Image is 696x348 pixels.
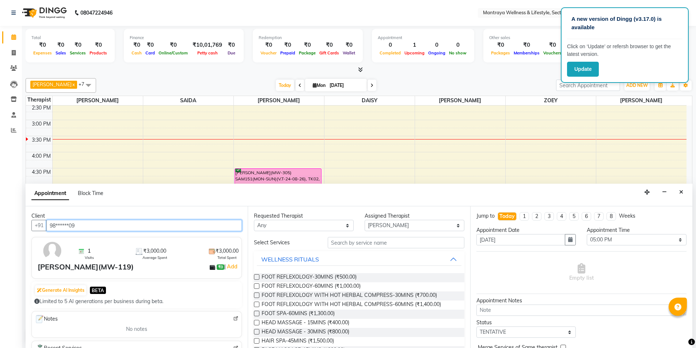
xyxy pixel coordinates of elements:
li: 5 [569,212,579,221]
span: No notes [126,325,147,333]
span: Average Spent [142,255,167,260]
img: logo [19,3,69,23]
input: 2025-09-01 [327,80,364,91]
span: Mon [311,83,327,88]
div: 0 [378,41,403,49]
div: ₹0 [225,41,238,49]
span: SAIDA [143,96,233,105]
span: Package [297,50,317,56]
span: Empty list [569,263,594,282]
span: Block Time [78,190,103,196]
input: Search Appointment [556,80,620,91]
span: ADD NEW [626,83,648,88]
span: [PERSON_NAME] [33,81,72,87]
span: DAISY [324,96,415,105]
span: Services [68,50,88,56]
a: Add [226,262,239,271]
div: Total [31,35,109,41]
div: Therapist [26,96,52,104]
span: Packages [489,50,512,56]
div: [PERSON_NAME](MW-119) [38,261,134,272]
div: ₹0 [278,41,297,49]
span: Appointment [31,187,69,200]
div: 3:00 PM [30,120,52,128]
span: Due [226,50,237,56]
span: Wallet [341,50,357,56]
div: Today [499,213,515,220]
div: Redemption [259,35,357,41]
img: avatar [42,240,63,261]
p: Click on ‘Update’ or refersh browser to get the latest version. [567,43,682,58]
div: Client [31,212,242,220]
div: Appointment [378,35,468,41]
div: ₹0 [341,41,357,49]
span: FOOT REFLEXOLOGY-30MINS (₹500.00) [262,273,357,282]
span: BETA [90,287,106,294]
li: 4 [557,212,566,221]
b: 08047224946 [80,3,113,23]
span: Total Spent [217,255,237,260]
input: yyyy-mm-dd [476,234,566,245]
span: Online/Custom [157,50,190,56]
span: ZOEY [506,96,596,105]
span: FOOT REFLEXOLOGY WITH HOT HERBAL COMPRESS-30MINS (₹700.00) [262,291,437,301]
div: ₹0 [541,41,563,49]
span: Upcoming [403,50,426,56]
div: Status [476,319,576,326]
li: 3 [544,212,554,221]
span: Cash [130,50,144,56]
div: ₹0 [489,41,512,49]
a: x [72,81,75,87]
div: ₹0 [157,41,190,49]
div: 4:30 PM [30,168,52,176]
div: ₹0 [297,41,317,49]
span: Prepaid [278,50,297,56]
span: Sales [54,50,68,56]
li: 2 [532,212,541,221]
div: 2:30 PM [30,104,52,112]
div: 1 [403,41,426,49]
div: Assigned Therapist [365,212,464,220]
span: Notes [35,314,58,324]
span: [PERSON_NAME] [596,96,687,105]
span: HEAD MASSAGE - 30MINS (₹800.00) [262,328,349,337]
div: Jump to [476,212,495,220]
li: 8 [606,212,616,221]
div: Select Services [248,239,322,246]
span: Visits [85,255,94,260]
div: 0 [447,41,468,49]
span: ₹3,000.00 [216,247,239,255]
div: ₹10,01,769 [190,41,225,49]
div: ₹0 [54,41,68,49]
div: 4:00 PM [30,152,52,160]
span: No show [447,50,468,56]
span: Products [88,50,109,56]
span: Gift Cards [317,50,341,56]
div: WELLNESS RITUALS [261,255,319,264]
div: ₹0 [259,41,278,49]
input: Search by service name [328,237,464,248]
button: WELLNESS RITUALS [257,253,461,266]
button: Close [676,187,687,198]
div: ₹0 [130,41,144,49]
button: Generate AI Insights [35,285,86,295]
div: 0 [426,41,447,49]
span: Today [276,80,294,91]
span: Card [144,50,157,56]
span: HEAD MASSAGE - 15MINS (₹400.00) [262,319,349,328]
div: ₹0 [88,41,109,49]
span: | [224,262,239,271]
span: Ongoing [426,50,447,56]
li: 6 [582,212,591,221]
span: 1 [88,247,91,255]
span: FOOT SPA-60MINS (₹1,300.00) [262,310,335,319]
div: Weeks [619,212,635,220]
span: Petty cash [195,50,220,56]
span: ₹3,000.00 [143,247,166,255]
span: Memberships [512,50,541,56]
button: Update [567,62,599,77]
span: Vouchers [541,50,563,56]
div: Requested Therapist [254,212,354,220]
input: Search by Name/Mobile/Email/Code [46,220,242,231]
button: +91 [31,220,47,231]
